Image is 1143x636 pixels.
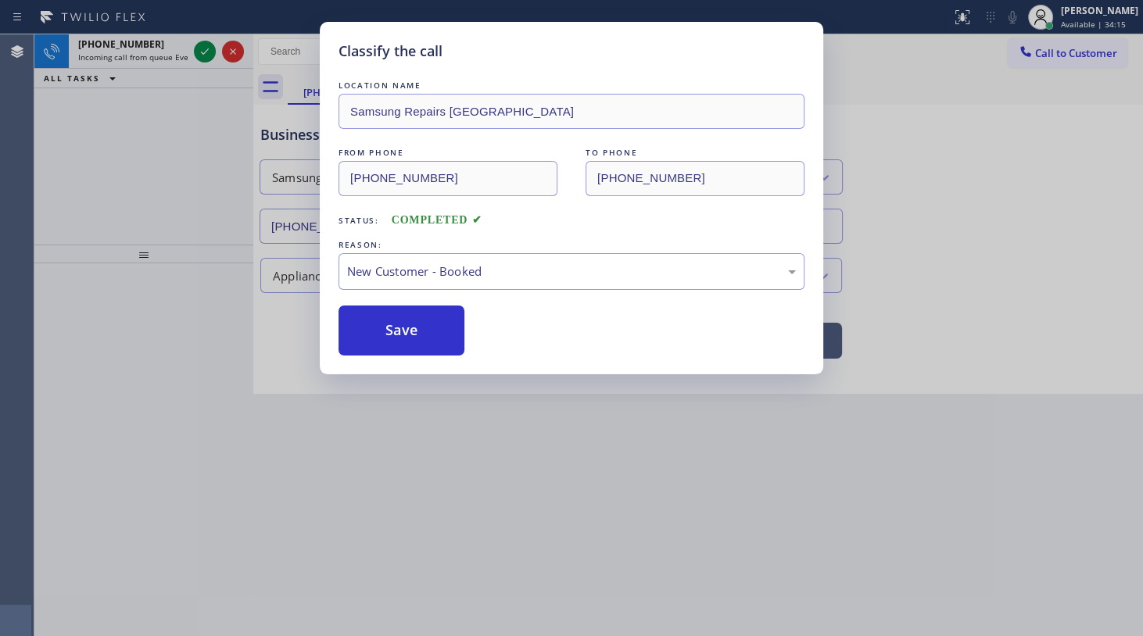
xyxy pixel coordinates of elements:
h5: Classify the call [339,41,443,62]
span: COMPLETED [392,214,482,226]
div: New Customer - Booked [347,263,796,280]
div: REASON: [339,237,804,253]
input: From phone [339,161,557,196]
button: Save [339,305,464,356]
span: Status: [339,215,379,226]
input: To phone [586,161,804,196]
div: LOCATION NAME [339,77,804,94]
div: FROM PHONE [339,145,557,161]
div: TO PHONE [586,145,804,161]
